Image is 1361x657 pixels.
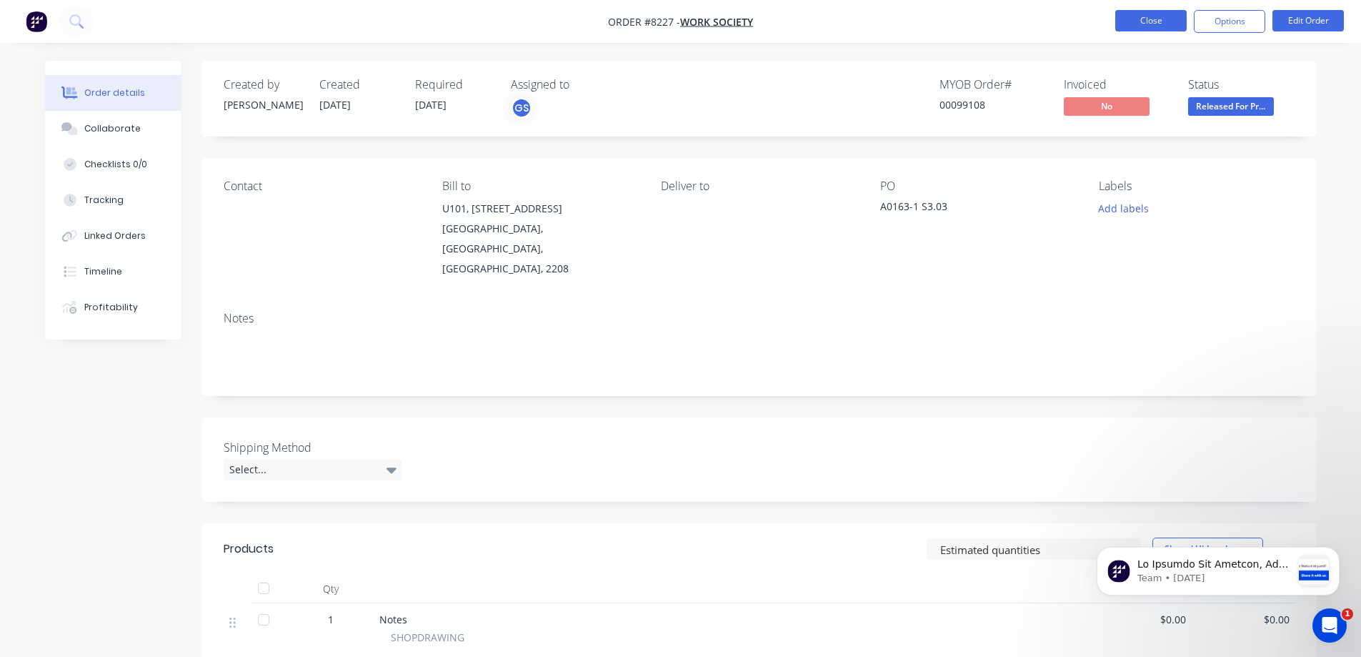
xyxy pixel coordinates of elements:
[880,199,1059,219] div: A0163-1 S3.03
[45,111,181,147] button: Collaborate
[26,11,47,32] img: Factory
[45,290,181,325] button: Profitability
[1272,10,1344,31] button: Edit Order
[288,575,374,603] div: Qty
[661,179,857,193] div: Deliver to
[84,158,147,171] div: Checklists 0/0
[224,179,419,193] div: Contact
[442,179,638,193] div: Bill to
[1099,179,1295,193] div: Labels
[1075,518,1361,618] iframe: Intercom notifications message
[939,78,1047,92] div: MYOB Order #
[84,229,146,242] div: Linked Orders
[45,182,181,218] button: Tracking
[224,459,402,480] div: Select...
[880,179,1076,193] div: PO
[1312,608,1347,643] iframe: Intercom live chat
[319,98,351,112] span: [DATE]
[442,199,638,219] div: U101, [STREET_ADDRESS]
[224,78,302,92] div: Created by
[379,613,407,626] span: Notes
[84,301,138,314] div: Profitability
[1188,97,1274,119] button: Released For Pr...
[1188,78,1295,92] div: Status
[328,612,334,627] span: 1
[319,78,398,92] div: Created
[1115,10,1187,31] button: Close
[45,218,181,254] button: Linked Orders
[62,54,216,66] p: Message from Team, sent 3w ago
[391,630,464,645] span: SHOPDRAWING
[1194,10,1265,33] button: Options
[939,97,1047,112] div: 00099108
[224,97,302,112] div: [PERSON_NAME]
[45,75,181,111] button: Order details
[415,78,494,92] div: Required
[1188,97,1274,115] span: Released For Pr...
[1091,199,1157,218] button: Add labels
[45,147,181,182] button: Checklists 0/0
[84,87,145,99] div: Order details
[45,254,181,290] button: Timeline
[442,219,638,279] div: [GEOGRAPHIC_DATA], [GEOGRAPHIC_DATA], [GEOGRAPHIC_DATA], 2208
[1094,612,1186,627] span: $0.00
[1342,608,1353,620] span: 1
[608,15,680,29] span: Order #8227 -
[84,122,141,135] div: Collaborate
[84,194,124,207] div: Tracking
[84,265,122,278] div: Timeline
[224,439,402,456] label: Shipping Method
[680,15,753,29] a: Work Society
[1064,78,1171,92] div: Invoiced
[511,97,532,119] button: GS
[1197,612,1290,627] span: $0.00
[511,78,654,92] div: Assigned to
[442,199,638,279] div: U101, [STREET_ADDRESS][GEOGRAPHIC_DATA], [GEOGRAPHIC_DATA], [GEOGRAPHIC_DATA], 2208
[1064,97,1150,115] span: No
[224,312,1295,325] div: Notes
[415,98,447,112] span: [DATE]
[224,540,274,558] div: Products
